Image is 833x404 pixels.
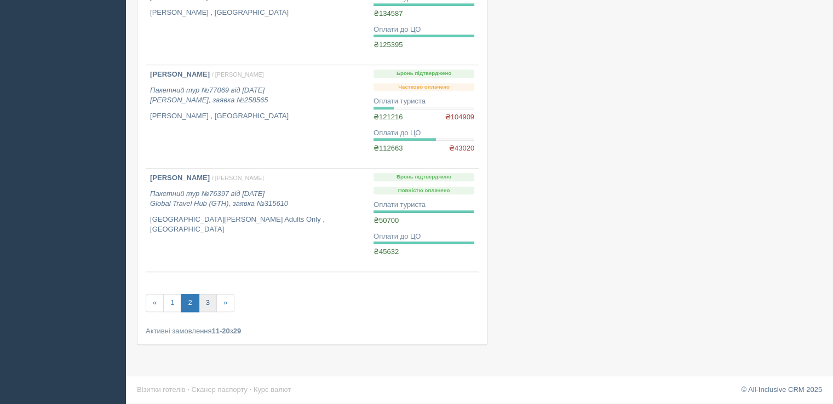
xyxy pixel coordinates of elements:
p: [PERSON_NAME] , [GEOGRAPHIC_DATA] [150,8,365,18]
b: 29 [233,327,241,335]
p: [GEOGRAPHIC_DATA][PERSON_NAME] Adults Only , [GEOGRAPHIC_DATA] [150,215,365,235]
a: Курс валют [254,385,291,394]
span: · [250,385,252,394]
div: Оплати туриста [374,200,474,210]
span: ₴112663 [374,144,403,152]
span: / [PERSON_NAME] [212,71,264,78]
span: ₴121216 [374,113,403,121]
p: [PERSON_NAME] , [GEOGRAPHIC_DATA] [150,111,365,122]
span: · [187,385,189,394]
span: ₴125395 [374,41,403,49]
p: Бронь підтверджено [374,70,474,78]
span: ₴50700 [374,216,399,224]
b: 11-20 [212,327,230,335]
span: ₴104909 [445,112,474,123]
div: Оплати до ЦО [374,128,474,138]
p: Частково оплачено [374,83,474,91]
span: / [PERSON_NAME] [212,175,264,181]
p: Бронь підтверджено [374,173,474,181]
a: [PERSON_NAME] / [PERSON_NAME] Пакетний тур №77069 від [DATE][PERSON_NAME], заявка №258565 [PERSON... [146,65,369,168]
div: Оплати до ЦО [374,25,474,35]
span: ₴43020 [449,143,474,154]
div: Оплати туриста [374,96,474,107]
a: 2 [181,294,199,312]
p: Повністю оплачено [374,187,474,195]
a: Візитки готелів [137,385,186,394]
a: « [146,294,164,312]
span: ₴134587 [374,9,403,18]
div: Оплати до ЦО [374,232,474,242]
span: ₴45632 [374,247,399,256]
b: [PERSON_NAME] [150,174,210,182]
i: Пакетний тур №77069 від [DATE] [PERSON_NAME], заявка №258565 [150,86,268,105]
b: [PERSON_NAME] [150,70,210,78]
a: 1 [163,294,181,312]
a: Сканер паспорту [192,385,248,394]
a: » [216,294,234,312]
i: Пакетний тур №76397 від [DATE] Global Travel Hub (GTH), заявка №315610 [150,189,288,208]
a: © All-Inclusive CRM 2025 [741,385,822,394]
a: [PERSON_NAME] / [PERSON_NAME] Пакетний тур №76397 від [DATE]Global Travel Hub (GTH), заявка №3156... [146,169,369,272]
a: 3 [199,294,217,312]
div: Активні замовлення з [146,326,479,336]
